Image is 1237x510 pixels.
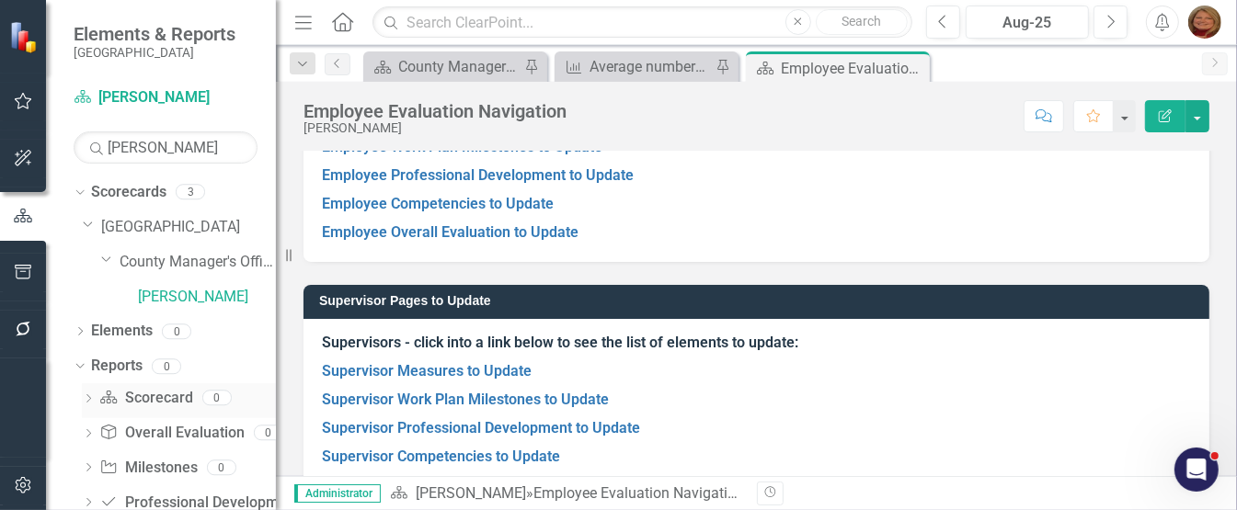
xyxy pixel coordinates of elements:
h3: Supervisor Pages to Update [319,294,1200,308]
div: County Manager's Office [398,55,520,78]
div: Average number of days for BOCC minutes to be approved by the BOCC and made available to the public. [590,55,711,78]
button: Search [816,9,908,35]
a: Reports [91,356,143,377]
div: Aug-25 [972,12,1083,34]
div: 3 [176,185,205,200]
a: Elements [91,321,153,342]
a: Milestones [99,458,197,479]
small: [GEOGRAPHIC_DATA] [74,45,235,60]
div: 0 [152,358,181,374]
img: ClearPoint Strategy [9,21,41,53]
div: [PERSON_NAME] [304,121,567,135]
a: Average number of days for BOCC minutes to be approved by the BOCC and made available to the public. [559,55,711,78]
a: Supervisor Measures to Update [322,362,532,380]
div: 0 [202,391,232,406]
div: 0 [254,425,283,441]
a: [PERSON_NAME] [416,484,526,502]
a: [PERSON_NAME] [138,287,276,308]
a: Employee Professional Development to Update [322,166,634,184]
strong: Supervisors - click into a link below to see the list of elements to update: [322,334,798,351]
a: Supervisor Professional Development to Update [322,419,640,436]
a: [PERSON_NAME] [74,87,258,108]
div: Employee Evaluation Navigation [304,101,567,121]
input: Search ClearPoint... [372,6,911,39]
iframe: Intercom live chat [1174,448,1219,492]
a: Overall Evaluation [99,423,244,444]
a: Employee Competencies to Update [322,195,554,212]
a: Employee Overall Evaluation to Update [322,223,578,241]
span: Elements & Reports [74,23,235,45]
a: County Manager's Office [368,55,520,78]
div: 0 [162,323,191,339]
span: Search [842,14,881,28]
img: Katherine Haase [1188,6,1221,39]
a: Scorecard [99,388,192,409]
div: » [390,483,743,504]
a: County Manager's Office [120,252,276,273]
div: Employee Evaluation Navigation [781,57,925,80]
a: Supervisor Overall Evaluation to Update [322,475,585,493]
span: Administrator [294,484,381,503]
a: [GEOGRAPHIC_DATA] [101,217,276,238]
a: Supervisor Competencies to Update [322,448,560,465]
div: Employee Evaluation Navigation [533,484,744,502]
a: Scorecards [91,182,166,203]
div: 0 [207,459,236,475]
a: Supervisor Work Plan Milestones to Update [322,391,609,408]
input: Search Below... [74,131,258,164]
button: Aug-25 [966,6,1090,39]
